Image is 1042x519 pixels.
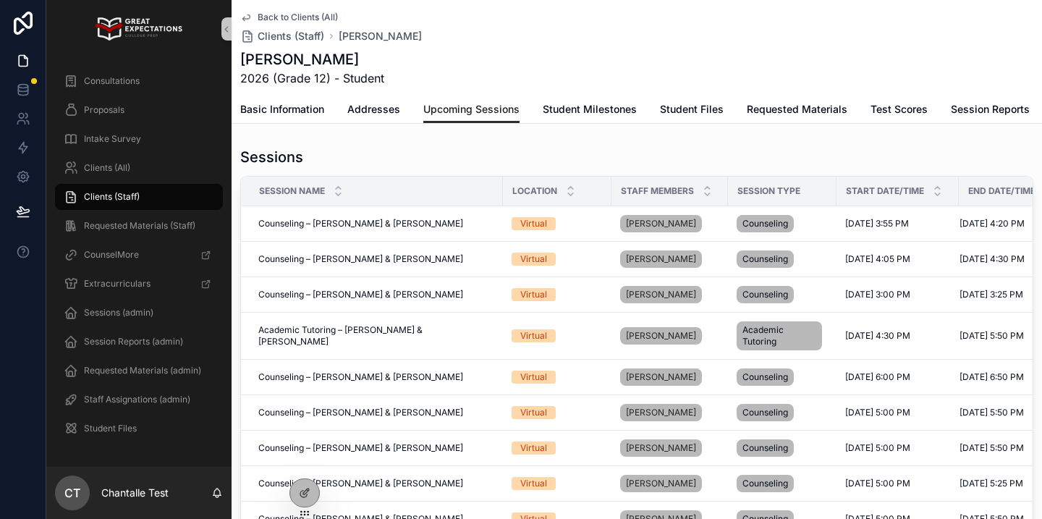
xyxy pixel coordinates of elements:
a: [PERSON_NAME] [620,475,702,492]
span: [DATE] 3:00 PM [845,289,910,300]
a: Staff Assignations (admin) [55,387,223,413]
a: [PERSON_NAME] [620,404,702,421]
span: Counseling [742,407,788,418]
span: Counseling [742,478,788,489]
span: Clients (Staff) [258,29,324,43]
span: Counseling – [PERSON_NAME] & [PERSON_NAME] [258,371,463,383]
span: [PERSON_NAME] [626,253,696,265]
span: Extracurriculars [84,278,151,290]
span: CT [64,484,80,502]
a: [PERSON_NAME] [620,327,702,345]
span: Staff Members [621,185,694,197]
a: Student Milestones [543,96,637,125]
a: Student Files [660,96,724,125]
a: Student Files [55,415,223,442]
span: Counseling [742,289,788,300]
span: Counseling – [PERSON_NAME] & [PERSON_NAME] [258,407,463,418]
a: Requested Materials (Staff) [55,213,223,239]
span: Session Reports (admin) [84,336,183,347]
a: [PERSON_NAME] [620,250,702,268]
a: Session Reports [951,96,1030,125]
span: Counseling [742,371,788,383]
a: Basic Information [240,96,324,125]
div: Virtual [520,217,547,230]
span: Counseling – [PERSON_NAME] & [PERSON_NAME] [258,218,463,229]
span: Counseling [742,218,788,229]
span: Start Date/Time [846,185,924,197]
span: Staff Assignations (admin) [84,394,190,405]
span: Test Scores [871,102,928,117]
span: Counseling – [PERSON_NAME] & [PERSON_NAME] [258,442,463,454]
a: [PERSON_NAME] [620,439,702,457]
img: App logo [96,17,182,41]
span: Counseling – [PERSON_NAME] & [PERSON_NAME] [258,253,463,265]
span: Upcoming Sessions [423,102,520,117]
span: [DATE] 4:30 PM [845,330,910,342]
span: Session Type [737,185,800,197]
span: [DATE] 5:50 PM [960,330,1024,342]
span: [DATE] 5:00 PM [845,442,910,454]
a: Session Reports (admin) [55,329,223,355]
span: Student Files [84,423,137,434]
span: [DATE] 4:30 PM [960,253,1025,265]
span: [DATE] 5:25 PM [960,478,1023,489]
div: Virtual [520,253,547,266]
span: Counseling – [PERSON_NAME] & [PERSON_NAME] [258,478,463,489]
a: Upcoming Sessions [423,96,520,124]
a: Clients (All) [55,155,223,181]
span: [PERSON_NAME] [626,442,696,454]
span: Requested Materials (admin) [84,365,201,376]
h1: Sessions [240,147,303,167]
a: Sessions (admin) [55,300,223,326]
div: Virtual [520,406,547,419]
div: Virtual [520,442,547,455]
span: [DATE] 6:00 PM [845,371,910,383]
a: [PERSON_NAME] [339,29,422,43]
span: Academic Tutoring – [PERSON_NAME] & [PERSON_NAME] [258,324,494,347]
span: [DATE] 4:20 PM [960,218,1025,229]
a: Test Scores [871,96,928,125]
span: Requested Materials (Staff) [84,220,195,232]
span: [DATE] 5:50 PM [960,407,1024,418]
span: [PERSON_NAME] [626,218,696,229]
span: Academic Tutoring [742,324,816,347]
a: Requested Materials [747,96,847,125]
a: Consultations [55,68,223,94]
span: [DATE] 3:55 PM [845,218,909,229]
span: Counseling – [PERSON_NAME] & [PERSON_NAME] [258,289,463,300]
a: [PERSON_NAME] [620,368,702,386]
span: [PERSON_NAME] [626,289,696,300]
span: [DATE] 4:05 PM [845,253,910,265]
span: Basic Information [240,102,324,117]
span: 2026 (Grade 12) - Student [240,69,384,87]
span: Student Milestones [543,102,637,117]
span: [PERSON_NAME] [626,478,696,489]
span: [DATE] 5:00 PM [845,478,910,489]
span: [PERSON_NAME] [626,407,696,418]
span: Clients (Staff) [84,191,140,203]
span: Clients (All) [84,162,130,174]
span: [DATE] 6:50 PM [960,371,1024,383]
a: [PERSON_NAME] [620,215,702,232]
div: scrollable content [46,58,232,460]
span: Back to Clients (All) [258,12,338,23]
a: [PERSON_NAME] [620,286,702,303]
span: Student Files [660,102,724,117]
span: End Date/Time [968,185,1035,197]
div: Virtual [520,477,547,490]
span: Requested Materials [747,102,847,117]
div: Virtual [520,329,547,342]
a: Addresses [347,96,400,125]
h1: [PERSON_NAME] [240,49,384,69]
span: Consultations [84,75,140,87]
a: Intake Survey [55,126,223,152]
span: Addresses [347,102,400,117]
span: Counseling [742,253,788,265]
span: Intake Survey [84,133,141,145]
span: Sessions (admin) [84,307,153,318]
a: Back to Clients (All) [240,12,338,23]
span: Counseling [742,442,788,454]
span: CounselMore [84,249,139,261]
span: Proposals [84,104,124,116]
